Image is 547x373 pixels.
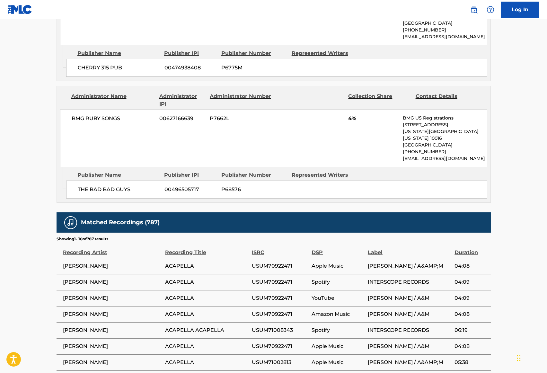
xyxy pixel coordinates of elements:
[487,6,494,13] img: help
[403,128,487,142] p: [US_STATE][GEOGRAPHIC_DATA][US_STATE] 10016
[368,359,451,366] span: [PERSON_NAME] / A&AMP;M
[221,64,287,72] span: P6775M
[164,64,216,72] span: 00474938408
[77,171,159,179] div: Publisher Name
[403,20,487,27] p: [GEOGRAPHIC_DATA]
[57,236,108,242] p: Showing 1 - 10 of 787 results
[8,5,32,14] img: MLC Logo
[515,342,547,373] iframe: Chat Widget
[368,242,451,256] div: Label
[252,326,309,334] span: USUM71008343
[416,93,478,108] div: Contact Details
[165,310,249,318] span: ACAPELLA
[221,186,287,193] span: P68576
[454,262,487,270] span: 04:08
[312,262,364,270] span: Apple Music
[312,242,364,256] div: DSP
[292,49,357,57] div: Represented Writers
[165,342,249,350] span: ACAPELLA
[454,310,487,318] span: 04:08
[221,171,287,179] div: Publisher Number
[312,278,364,286] span: Spotify
[312,310,364,318] span: Amazon Music
[454,359,487,366] span: 05:38
[72,115,155,122] span: BMG RUBY SONGS
[348,115,398,122] span: 4%
[164,186,216,193] span: 00496505717
[252,242,309,256] div: ISRC
[403,33,487,40] p: [EMAIL_ADDRESS][DOMAIN_NAME]
[63,242,162,256] div: Recording Artist
[292,171,357,179] div: Represented Writers
[368,310,451,318] span: [PERSON_NAME] / A&M
[517,349,521,368] div: Drag
[467,3,480,16] a: Public Search
[63,342,162,350] span: [PERSON_NAME]
[454,326,487,334] span: 06:19
[403,142,487,148] p: [GEOGRAPHIC_DATA]
[312,294,364,302] span: YouTube
[501,2,539,18] a: Log In
[312,359,364,366] span: Apple Music
[252,342,309,350] span: USUM70922471
[368,326,451,334] span: INTERSCOPE RECORDS
[454,342,487,350] span: 04:08
[77,49,159,57] div: Publisher Name
[312,342,364,350] span: Apple Music
[63,294,162,302] span: [PERSON_NAME]
[368,294,451,302] span: [PERSON_NAME] / A&M
[71,93,154,108] div: Administrator Name
[164,171,216,179] div: Publisher IPI
[159,93,205,108] div: Administrator IPI
[312,326,364,334] span: Spotify
[63,310,162,318] span: [PERSON_NAME]
[67,219,75,226] img: Matched Recordings
[403,121,487,128] p: [STREET_ADDRESS]
[78,64,160,72] span: CHERRY 315 PUB
[63,262,162,270] span: [PERSON_NAME]
[165,262,249,270] span: ACAPELLA
[403,115,487,121] p: BMG US Registrations
[252,310,309,318] span: USUM70922471
[78,186,160,193] span: THE BAD BAD GUYS
[252,278,309,286] span: USUM70922471
[484,3,497,16] div: Help
[368,278,451,286] span: INTERSCOPE RECORDS
[454,242,487,256] div: Duration
[454,278,487,286] span: 04:09
[368,262,451,270] span: [PERSON_NAME] / A&AMP;M
[165,326,249,334] span: ACAPELLA ACAPELLA
[165,294,249,302] span: ACAPELLA
[470,6,478,13] img: search
[81,219,160,226] h5: Matched Recordings (787)
[210,93,272,108] div: Administrator Number
[252,262,309,270] span: USUM70922471
[252,359,309,366] span: USUM71002813
[348,93,410,108] div: Collection Share
[252,294,309,302] span: USUM70922471
[63,359,162,366] span: [PERSON_NAME]
[403,27,487,33] p: [PHONE_NUMBER]
[164,49,216,57] div: Publisher IPI
[165,242,249,256] div: Recording Title
[165,278,249,286] span: ACAPELLA
[368,342,451,350] span: [PERSON_NAME] / A&M
[454,294,487,302] span: 04:09
[403,148,487,155] p: [PHONE_NUMBER]
[63,278,162,286] span: [PERSON_NAME]
[63,326,162,334] span: [PERSON_NAME]
[165,359,249,366] span: ACAPELLA
[403,155,487,162] p: [EMAIL_ADDRESS][DOMAIN_NAME]
[159,115,205,122] span: 00627166639
[221,49,287,57] div: Publisher Number
[210,115,272,122] span: P7662L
